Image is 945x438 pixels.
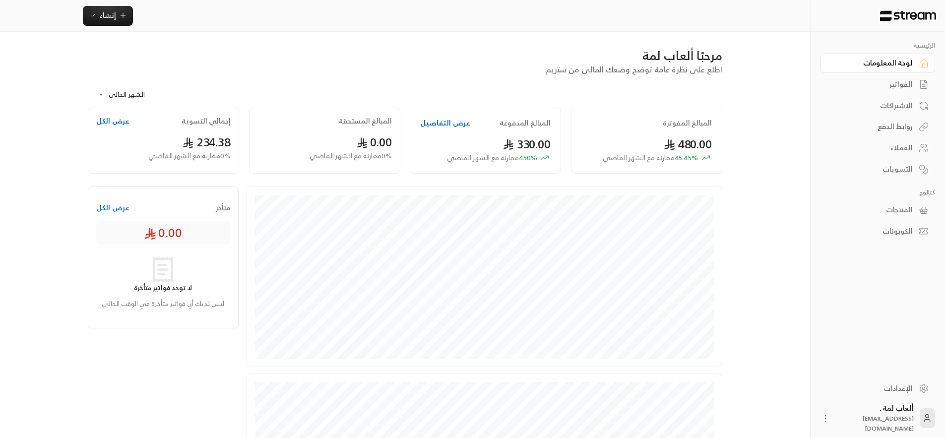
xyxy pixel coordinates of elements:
div: الشهر الحالي [93,82,167,108]
a: التسويات [820,159,935,179]
span: مقارنة مع الشهر الماضي [447,151,519,164]
span: 450 % [447,153,537,163]
strong: لا توجد فواتير متأخرة [134,282,192,294]
div: العملاء [833,143,913,153]
span: 0.00 [357,132,392,152]
h2: المبالغ المفوترة [663,118,712,128]
span: 330.00 [503,134,551,154]
span: إنشاء [100,9,116,21]
a: روابط الدفع [820,117,935,136]
div: الكوبونات [833,226,913,236]
div: الفواتير [833,79,913,89]
span: 234.38 [183,132,231,152]
a: المنتجات [820,200,935,220]
a: الكوبونات [820,222,935,241]
a: العملاء [820,138,935,158]
div: الإعدادات [833,383,913,393]
a: الاشتراكات [820,96,935,115]
a: الفواتير [820,75,935,94]
p: ليس لديك أي فواتير متأخرة في الوقت الحالي [101,299,225,309]
button: عرض الكل [96,203,129,213]
div: ألعاب لمة . [836,403,914,433]
a: لوحة المعلومات [820,54,935,73]
p: كتالوج [820,188,935,196]
span: متأخر [216,203,230,213]
span: مقارنة مع الشهر الماضي [603,151,675,164]
a: الإعدادات [820,378,935,398]
span: 45.45 % [603,153,698,163]
span: 0 % مقارنة مع الشهر الماضي [148,151,231,161]
h2: إجمالي التسوية [182,116,231,126]
p: الرئيسية [820,42,935,50]
div: المنتجات [833,205,913,215]
span: 480.00 [664,134,712,154]
img: Logo [879,10,937,21]
div: لوحة المعلومات [833,58,913,68]
div: التسويات [833,164,913,174]
span: اطلع على نظرة عامة توضح وضعك المالي من ستريم [545,63,722,76]
span: 0.00 [144,225,182,241]
button: إنشاء [83,6,133,26]
div: مرحبًا ألعاب لمة [88,48,722,63]
h2: المبالغ المدفوعة [500,118,551,128]
h2: المبالغ المستحقة [339,116,392,126]
div: الاشتراكات [833,101,913,111]
span: 0 % مقارنة مع الشهر الماضي [310,151,392,161]
div: روابط الدفع [833,122,913,131]
button: عرض الكل [96,116,129,126]
span: [EMAIL_ADDRESS][DOMAIN_NAME] [863,413,914,434]
button: عرض التفاصيل [420,118,470,128]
